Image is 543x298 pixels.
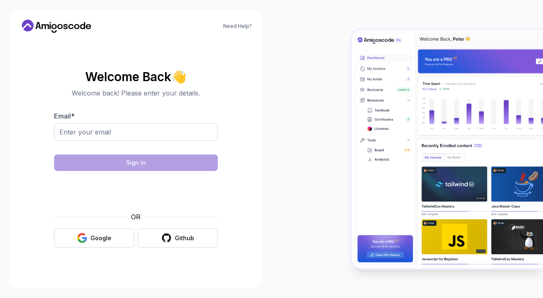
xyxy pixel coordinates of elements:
button: Google [54,228,134,248]
img: Amigoscode Dashboard [352,30,543,268]
p: Welcome back! Please enter your details. [54,88,218,98]
div: Google [90,234,111,242]
div: Sign in [126,159,146,167]
button: Sign in [54,155,218,171]
span: 👋 [170,68,188,85]
a: Home link [20,20,93,33]
iframe: Widget containing checkbox for hCaptcha security challenge [74,176,198,207]
button: Github [138,228,218,248]
input: Enter your email [54,123,218,141]
label: Email * [54,112,75,120]
div: Github [175,234,194,242]
a: Need Help? [223,23,252,30]
p: OR [131,212,140,222]
h2: Welcome Back [54,70,218,83]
